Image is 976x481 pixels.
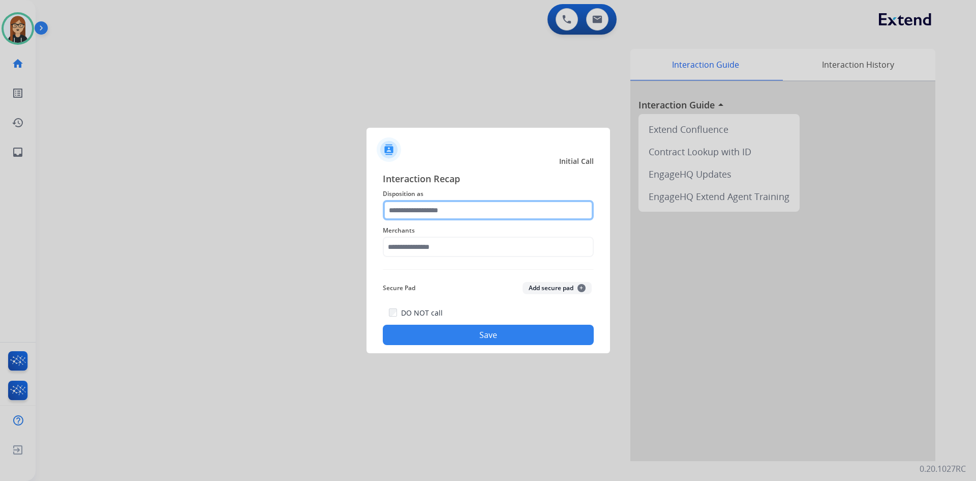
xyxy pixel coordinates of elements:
[577,284,586,292] span: +
[377,137,401,162] img: contactIcon
[383,282,415,294] span: Secure Pad
[401,308,443,318] label: DO NOT call
[383,325,594,345] button: Save
[383,224,594,237] span: Merchants
[559,156,594,166] span: Initial Call
[920,463,966,475] p: 0.20.1027RC
[383,172,594,188] span: Interaction Recap
[383,188,594,200] span: Disposition as
[523,282,592,294] button: Add secure pad+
